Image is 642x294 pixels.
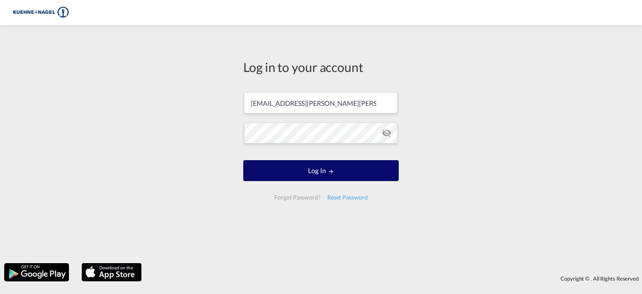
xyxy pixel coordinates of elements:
div: Log in to your account [243,58,399,76]
md-icon: icon-eye-off [382,128,392,138]
button: LOGIN [243,160,399,181]
div: Copyright © . All Rights Reserved [146,271,642,286]
img: google.png [3,262,70,282]
img: 36441310f41511efafde313da40ec4a4.png [13,3,69,22]
input: Enter email/phone number [244,92,397,113]
div: Reset Password [324,190,371,205]
img: apple.png [81,262,143,282]
div: Forgot Password? [271,190,324,205]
